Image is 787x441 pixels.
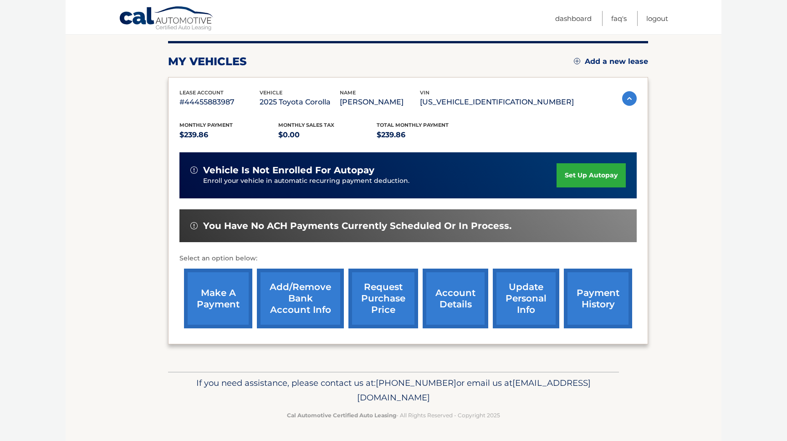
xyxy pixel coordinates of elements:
[377,129,475,141] p: $239.86
[257,269,344,328] a: Add/Remove bank account info
[555,11,592,26] a: Dashboard
[203,176,557,186] p: Enroll your vehicle in automatic recurring payment deduction.
[493,269,559,328] a: update personal info
[287,412,396,419] strong: Cal Automotive Certified Auto Leasing
[376,378,456,388] span: [PHONE_NUMBER]
[340,96,420,109] p: [PERSON_NAME]
[574,57,648,66] a: Add a new lease
[174,410,613,420] p: - All Rights Reserved - Copyright 2025
[190,222,198,229] img: alert-white.svg
[179,253,637,264] p: Select an option below:
[564,269,632,328] a: payment history
[179,96,260,109] p: #44455883987
[574,58,580,64] img: add.svg
[340,89,356,96] span: name
[179,122,233,128] span: Monthly Payment
[168,55,247,68] h2: my vehicles
[622,91,637,106] img: accordion-active.svg
[423,269,488,328] a: account details
[646,11,668,26] a: Logout
[119,6,215,32] a: Cal Automotive
[278,129,377,141] p: $0.00
[260,96,340,109] p: 2025 Toyota Corolla
[203,165,374,176] span: vehicle is not enrolled for autopay
[278,122,334,128] span: Monthly sales Tax
[420,96,574,109] p: [US_VEHICLE_IDENTIFICATION_NUMBER]
[174,376,613,405] p: If you need assistance, please contact us at: or email us at
[203,220,511,232] span: You have no ACH payments currently scheduled or in process.
[179,89,224,96] span: lease account
[357,378,591,403] span: [EMAIL_ADDRESS][DOMAIN_NAME]
[260,89,282,96] span: vehicle
[348,269,418,328] a: request purchase price
[420,89,429,96] span: vin
[611,11,627,26] a: FAQ's
[179,129,278,141] p: $239.86
[377,122,449,128] span: Total Monthly Payment
[184,269,252,328] a: make a payment
[557,163,626,187] a: set up autopay
[190,166,198,174] img: alert-white.svg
